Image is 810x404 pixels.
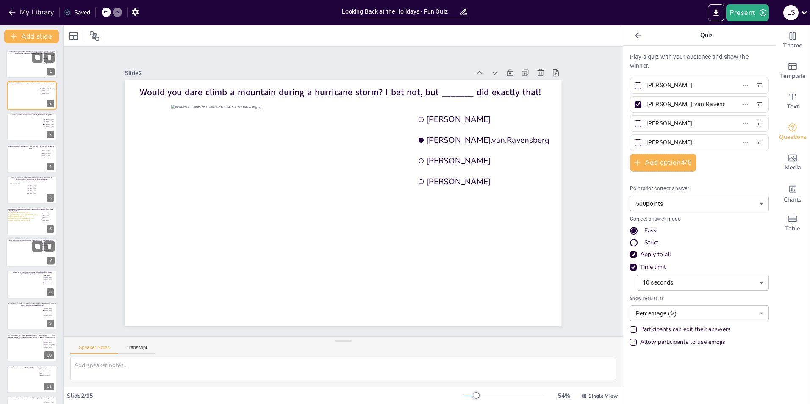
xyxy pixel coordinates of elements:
span: Can you guess the country where [PERSON_NAME] took this photo? [11,114,53,116]
div: 11 [44,383,54,390]
div: 2 [7,81,57,109]
span: [PERSON_NAME] [44,310,67,311]
span: [PERSON_NAME] [44,315,67,316]
span: Show results as [630,295,769,302]
div: 4 [47,163,54,170]
div: 3 [7,113,57,141]
span: [PERSON_NAME] [44,58,68,59]
span: [PERSON_NAME] [44,313,67,314]
button: Delete Slide [44,52,55,62]
span: [PERSON_NAME] [44,308,67,309]
div: Participants can edit their answers [630,325,731,334]
span: Can you guess the country where [PERSON_NAME] took this photo? [11,397,53,399]
button: Duplicate Slide [32,241,42,252]
span: [PERSON_NAME] [44,277,67,278]
span: [GEOGRAPHIC_DATA] [44,402,67,404]
div: Add ready made slides [776,56,810,86]
div: Add a table [776,208,810,239]
span: [PERSON_NAME][GEOGRAPHIC_DATA] [8,219,30,221]
span: Text [787,102,799,111]
span: Noardbergum - [GEOGRAPHIC_DATA] [8,212,30,213]
p: Quiz [645,25,767,46]
button: Speaker Notes [70,345,118,354]
div: 1 [6,50,57,78]
div: 54 % [554,392,574,400]
button: Export to PowerPoint [708,4,724,21]
div: 7 [6,239,57,268]
span: Questions [779,133,807,142]
div: Strict [644,238,658,247]
div: Saved [64,8,90,17]
input: Option 4 [646,136,725,149]
span: Not all holidays involve sipping cocktails at the beach. This time around _______ had to dedicate... [8,335,55,338]
div: Time limit [630,263,769,271]
p: Play a quiz with your audience and show the winner. [630,53,769,70]
span: [PERSON_NAME] [44,279,67,280]
span: Position [89,31,100,41]
span: Template [780,72,806,81]
div: 11 [7,365,57,393]
div: Easy [644,227,657,235]
span: [GEOGRAPHIC_DATA] - [GEOGRAPHIC_DATA] [8,217,34,219]
button: Present [726,4,768,21]
span: Table [785,224,800,233]
div: Slide 2 / 15 [67,392,464,400]
span: [PERSON_NAME] [28,190,51,191]
button: Add option4/6 [630,154,696,172]
p: Points for correct answer [630,185,769,193]
span: Theme [783,41,802,50]
div: 5 [7,176,57,204]
div: Apply to all [640,250,671,259]
span: [PERSON_NAME] [28,192,51,194]
span: [PERSON_NAME] [44,342,67,343]
p: Correct answer mode [630,216,769,223]
div: Get real-time input from your audience [776,117,810,147]
span: Breath-taking views, right.. Can you guess where this photo was taken? [9,239,54,241]
input: Option 2 [646,98,725,111]
span: [PERSON_NAME] [44,282,67,283]
button: Delete Slide [44,241,55,252]
div: L S [783,5,799,20]
div: Layout [67,29,80,43]
span: My ideal holiday is “to workout, relax at the beach, visit a landmark, workout again… Question: W... [8,303,56,307]
div: Strict [630,238,769,247]
span: [PERSON_NAME] [44,61,68,62]
button: Transcript [118,345,156,354]
span: [GEOGRAPHIC_DATA] [44,121,67,122]
div: Allow participants to use emojis [640,338,725,346]
span: [PERSON_NAME] [28,188,51,189]
span: Spa - [GEOGRAPHIC_DATA] [8,216,24,217]
div: Apply to all [630,250,769,259]
button: Duplicate Slide [32,52,42,62]
span: [PERSON_NAME] [44,346,67,348]
input: Option 3 [646,117,725,130]
span: [PERSON_NAME] [44,63,68,64]
span: [PERSON_NAME] [28,185,51,187]
div: Change the overall theme [776,25,810,56]
span: [PERSON_NAME] [44,339,67,340]
span: Single View [588,393,618,399]
span: [PERSON_NAME]: “I went to an Island in [GEOGRAPHIC_DATA], and to my surprise it was full of________” [8,365,55,368]
span: [PERSON_NAME] TPJ [PERSON_NAME] [44,344,67,345]
div: 8 [7,271,57,299]
div: 10 [44,351,54,359]
div: 3 [47,131,54,138]
div: 6 [47,225,54,233]
div: 1 [47,68,55,76]
input: Option 1 [646,79,725,91]
div: Add images, graphics, shapes or video [776,147,810,178]
button: My Library [6,6,58,19]
div: 5 [47,194,54,202]
button: Add slide [4,30,59,43]
div: Percentage (%) [630,305,769,321]
span: Media [785,163,801,172]
span: Joep de Reuver [42,220,66,221]
span: [GEOGRAPHIC_DATA] [44,126,67,127]
div: Add charts and graphs [776,178,810,208]
div: 6 [7,208,57,235]
span: Multiple stops? Sure no problem! Guess who made these stops during their summer holiday? [8,208,53,212]
div: 9 [7,302,57,330]
div: Time limit [640,263,666,271]
div: Easy [630,227,769,235]
span: [GEOGRAPHIC_DATA] [44,119,67,120]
